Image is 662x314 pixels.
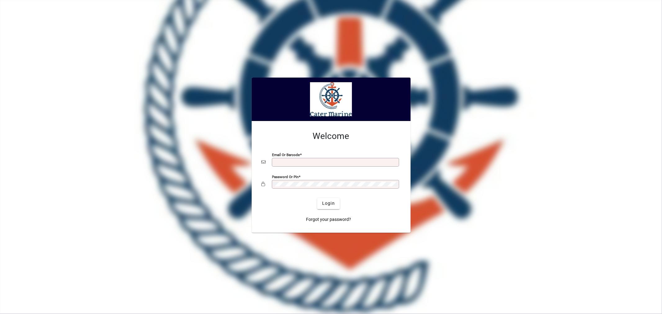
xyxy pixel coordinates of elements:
[262,131,401,141] h2: Welcome
[317,198,340,209] button: Login
[272,174,299,179] mat-label: Password or Pin
[322,200,335,207] span: Login
[306,216,351,223] span: Forgot your password?
[272,152,300,157] mat-label: Email or Barcode
[304,214,354,225] a: Forgot your password?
